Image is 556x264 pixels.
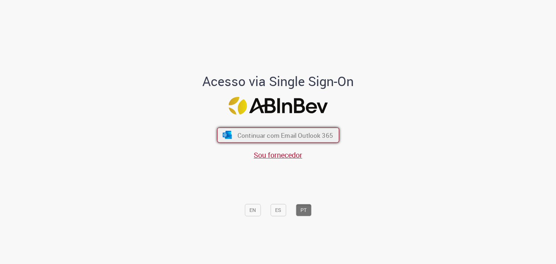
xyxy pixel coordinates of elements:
[270,204,286,216] button: ES
[228,97,328,115] img: Logo ABInBev
[217,128,339,143] button: ícone Azure/Microsoft 360 Continuar com Email Outlook 365
[222,131,232,139] img: ícone Azure/Microsoft 360
[245,204,261,216] button: EN
[296,204,311,216] button: PT
[237,131,333,139] span: Continuar com Email Outlook 365
[254,150,302,160] a: Sou fornecedor
[178,74,379,89] h1: Acesso via Single Sign-On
